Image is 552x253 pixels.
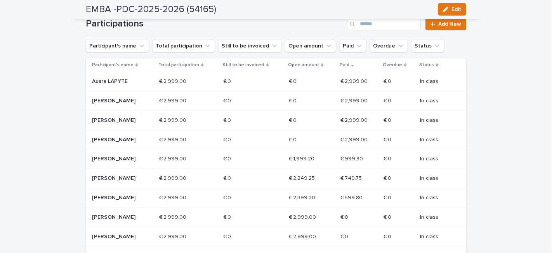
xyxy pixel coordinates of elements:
p: Total participation [158,61,199,69]
p: € 0 [224,174,233,182]
p: In class [420,175,454,182]
p: € 0 [384,96,393,104]
p: In class [420,137,454,143]
p: € 0 [224,154,233,162]
p: € 2,999.00 [289,213,318,221]
p: € 0 [224,193,233,201]
p: € 2,999.00 [340,116,369,124]
button: Edit [438,3,466,16]
p: € 2,999.00 [289,232,318,240]
p: [PERSON_NAME] [92,214,148,221]
p: € 2,999.00 [159,232,188,240]
p: Ausra LAPYTE [92,78,148,85]
p: € 999.80 [340,154,365,162]
p: € 749.75 [340,174,363,182]
p: In class [420,98,454,104]
tr: [PERSON_NAME]€ 2,999.00€ 2,999.00 € 0€ 0 € 2,999.00€ 2,999.00 € 0€ 0 € 0€ 0 In class [86,227,466,246]
p: € 0 [224,135,233,143]
button: Paid [339,40,366,52]
p: € 0 [289,77,298,85]
p: € 599.80 [340,193,364,201]
p: € 0 [384,135,393,143]
button: Still to be invoiced [218,40,282,52]
h1: Participations [86,18,344,30]
p: € 0 [224,232,233,240]
p: € 0 [224,77,233,85]
p: € 0 [340,213,350,221]
p: € 2,999.00 [340,77,369,85]
p: € 2,999.00 [159,213,188,221]
tr: [PERSON_NAME]€ 2,999.00€ 2,999.00 € 0€ 0 € 2,399.20€ 2,399.20 € 599.80€ 599.80 € 0€ 0 In class [86,188,466,207]
p: € 0 [340,232,350,240]
p: Status [419,61,434,69]
p: Overdue [383,61,402,69]
p: € 2,999.00 [159,154,188,162]
p: € 2,999.00 [159,77,188,85]
tr: [PERSON_NAME]€ 2,999.00€ 2,999.00 € 0€ 0 € 2,999.00€ 2,999.00 € 0€ 0 € 0€ 0 In class [86,207,466,227]
p: In class [420,117,454,124]
tr: Ausra LAPYTE€ 2,999.00€ 2,999.00 € 0€ 0 € 0€ 0 € 2,999.00€ 2,999.00 € 0€ 0 In class [86,72,466,91]
tr: [PERSON_NAME]€ 2,999.00€ 2,999.00 € 0€ 0 € 0€ 0 € 2,999.00€ 2,999.00 € 0€ 0 In class [86,91,466,111]
p: € 2,999.00 [159,116,188,124]
p: € 2,249.25 [289,174,316,182]
p: € 2,999.00 [159,96,188,104]
p: € 2,999.00 [340,135,369,143]
p: [PERSON_NAME] [92,117,148,124]
button: Open amount [285,40,336,52]
p: [PERSON_NAME] [92,234,148,240]
p: [PERSON_NAME] [92,156,148,162]
p: In class [420,214,454,221]
input: Search [347,18,421,30]
a: Add New [425,18,466,30]
p: Still to be invoiced [223,61,264,69]
p: [PERSON_NAME] [92,175,148,182]
button: Total participation [152,40,215,52]
p: € 0 [384,154,393,162]
p: € 0 [224,96,233,104]
p: € 2,999.00 [159,193,188,201]
button: Overdue [370,40,408,52]
p: [PERSON_NAME] [92,137,148,143]
p: € 2,999.00 [159,135,188,143]
p: In class [420,156,454,162]
p: € 0 [384,77,393,85]
h2: EMBA -PDC-2025-2026 (54165) [86,4,216,15]
p: In class [420,195,454,201]
tr: [PERSON_NAME]€ 2,999.00€ 2,999.00 € 0€ 0 € 2,249.25€ 2,249.25 € 749.75€ 749.75 € 0€ 0 In class [86,169,466,188]
button: Participant's name [86,40,149,52]
tr: [PERSON_NAME]€ 2,999.00€ 2,999.00 € 0€ 0 € 0€ 0 € 2,999.00€ 2,999.00 € 0€ 0 In class [86,130,466,149]
p: € 0 [384,174,393,182]
p: € 0 [289,116,298,124]
p: € 0 [224,116,233,124]
p: Participant's name [92,61,134,69]
p: € 2,399.20 [289,193,317,201]
p: € 0 [289,96,298,104]
p: Open amount [288,61,319,69]
p: € 1,999.20 [289,154,316,162]
span: Add New [438,21,461,27]
p: In class [420,78,454,85]
p: € 0 [384,116,393,124]
tr: [PERSON_NAME]€ 2,999.00€ 2,999.00 € 0€ 0 € 0€ 0 € 2,999.00€ 2,999.00 € 0€ 0 In class [86,111,466,130]
p: In class [420,234,454,240]
p: € 0 [384,193,393,201]
span: Edit [451,7,461,12]
p: € 0 [384,232,393,240]
p: Paid [340,61,349,69]
p: € 0 [224,213,233,221]
p: [PERSON_NAME] [92,98,148,104]
button: Status [411,40,444,52]
p: € 2,999.00 [159,174,188,182]
p: € 0 [384,213,393,221]
p: [PERSON_NAME] [92,195,148,201]
p: € 0 [289,135,298,143]
tr: [PERSON_NAME]€ 2,999.00€ 2,999.00 € 0€ 0 € 1,999.20€ 1,999.20 € 999.80€ 999.80 € 0€ 0 In class [86,149,466,169]
p: € 2,999.00 [340,96,369,104]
